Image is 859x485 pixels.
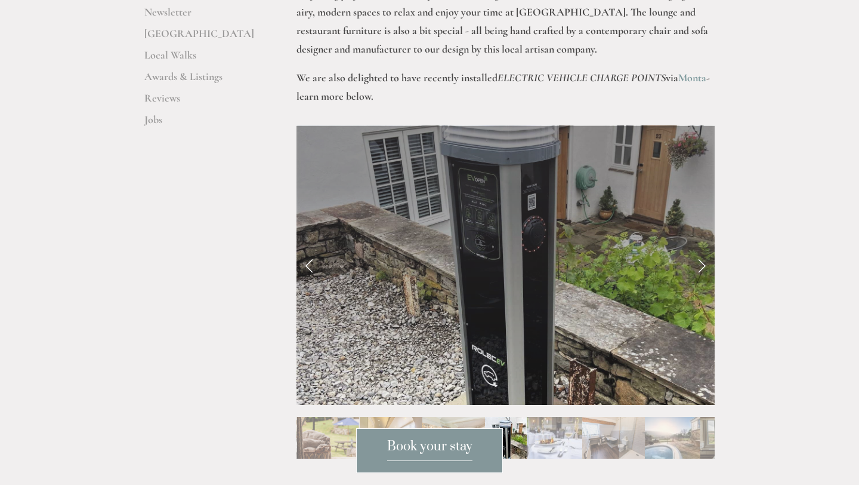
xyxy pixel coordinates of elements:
[144,27,258,48] a: [GEOGRAPHIC_DATA]
[296,69,715,105] p: We are also delighted to have recently installed via - learn more below.
[296,247,323,283] a: Previous Slide
[582,417,645,459] img: Slide 7
[527,417,582,459] img: Slide 6
[297,417,360,459] img: Slide 2
[678,71,706,84] a: Monta
[144,70,258,91] a: Awards & Listings
[144,91,258,113] a: Reviews
[144,48,258,70] a: Local Walks
[498,71,666,84] em: ELECTRIC VEHICLE CHARGE POINTS
[700,417,763,459] img: Slide 9
[144,113,258,134] a: Jobs
[688,247,715,283] a: Next Slide
[485,417,527,459] img: Slide 5
[387,438,472,461] span: Book your stay
[422,417,485,459] img: Slide 4
[356,428,503,473] a: Book your stay
[144,5,258,27] a: Newsletter
[645,417,700,459] img: Slide 8
[360,417,422,459] img: Slide 3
